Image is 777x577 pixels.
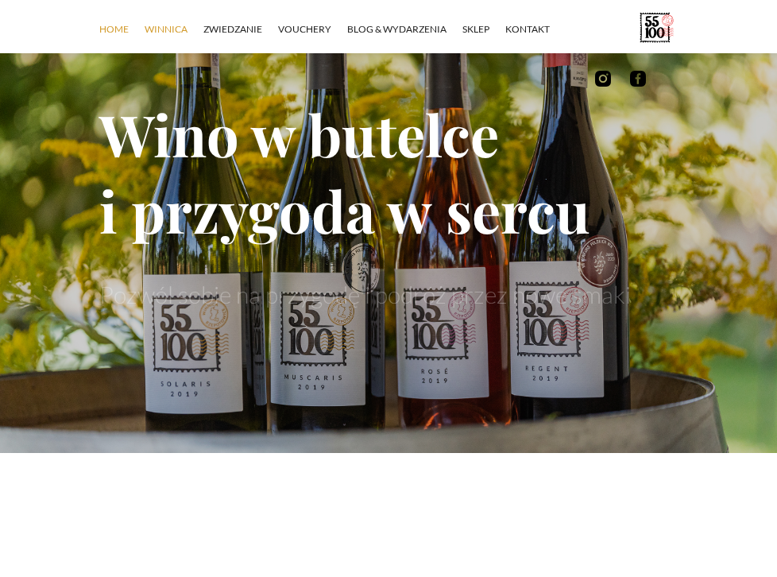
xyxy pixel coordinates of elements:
[99,95,678,248] h1: Wino w butelce i przygoda w sercu
[145,6,203,53] a: winnica
[203,6,278,53] a: ZWIEDZANIE
[278,6,347,53] a: vouchery
[99,6,145,53] a: Home
[462,6,505,53] a: SKLEP
[347,6,462,53] a: Blog & Wydarzenia
[505,6,566,53] a: kontakt
[99,280,678,310] p: Pozwól sobie na przygodę i podróż przez nowe smaki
